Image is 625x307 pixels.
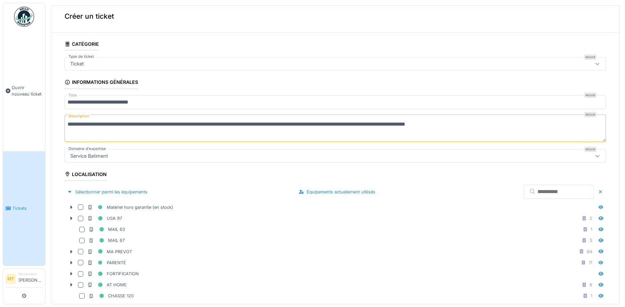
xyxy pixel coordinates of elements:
[89,236,125,245] div: MAIL 67
[590,215,592,221] div: 2
[67,93,78,98] label: Titre
[587,249,592,255] div: 64
[87,214,122,222] div: USA 97
[68,152,111,160] div: Service Batiment
[590,237,592,244] div: 3
[89,292,134,300] div: CHASSE 120
[3,30,45,151] a: Ouvrir nouveau ticket
[584,54,597,60] div: Requis
[65,39,99,50] div: Catégorie
[68,60,87,67] div: Ticket
[18,272,42,286] li: [PERSON_NAME]
[87,259,126,267] div: PARENTÉ
[51,0,619,32] div: Créer un ticket
[65,187,150,196] div: Sélectionner parmi les équipements
[584,93,597,98] div: Requis
[67,54,95,59] label: Type de ticket
[14,7,34,27] img: Badge_color-CXgf-gQk.svg
[296,187,378,196] div: Équipements actuellement utilisés
[584,112,597,117] div: Requis
[12,205,42,211] span: Tickets
[6,272,42,288] a: MT Demandeur[PERSON_NAME]
[591,226,592,233] div: 1
[18,272,42,277] div: Demandeur
[12,85,42,97] span: Ouvrir nouveau ticket
[589,260,592,266] div: 11
[87,281,127,289] div: AT HOME
[591,293,592,299] div: 1
[87,203,173,211] div: Matériel hors garantie (en stock)
[590,282,592,288] div: 8
[67,146,107,152] label: Domaine d'expertise
[87,248,132,256] div: MA PREVOT
[87,270,139,278] div: FORTIFICATION
[65,77,138,89] div: Informations générales
[67,112,91,120] label: Description
[6,274,16,284] li: MT
[65,169,107,181] div: Localisation
[89,225,125,234] div: MAIL 63
[3,151,45,266] a: Tickets
[584,147,597,152] div: Requis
